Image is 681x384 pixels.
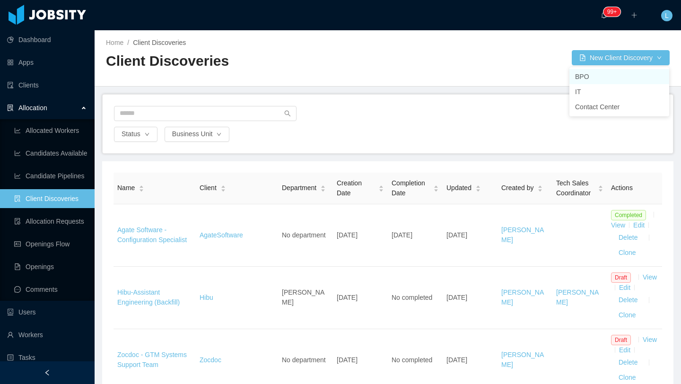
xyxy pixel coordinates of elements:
[434,188,439,191] i: icon: caret-down
[598,188,603,191] i: icon: caret-down
[106,52,388,71] h2: Client Discoveries
[569,99,669,114] li: Contact Center
[611,210,646,220] span: Completed
[106,39,123,46] a: Home
[643,336,657,343] a: View
[433,184,439,191] div: Sort
[611,308,644,323] button: Clone
[501,288,544,306] a: [PERSON_NAME]
[117,183,135,193] span: Name
[611,184,633,192] span: Actions
[139,184,144,191] div: Sort
[611,355,645,370] button: Delete
[7,76,87,95] a: icon: auditClients
[133,39,186,46] span: Client Discoveries
[127,39,129,46] span: /
[14,144,87,163] a: icon: line-chartCandidates Available
[14,212,87,231] a: icon: file-doneAllocation Requests
[7,53,87,72] a: icon: appstoreApps
[388,267,443,329] td: No completed
[200,356,221,364] a: Zocdoc
[601,12,607,18] i: icon: bell
[165,127,230,142] button: Business Uniticon: down
[598,184,603,187] i: icon: caret-up
[7,325,87,344] a: icon: userWorkers
[443,267,498,329] td: [DATE]
[117,351,187,368] a: Zocdoc - GTM Systems Support Team
[333,204,388,267] td: [DATE]
[14,166,87,185] a: icon: line-chartCandidate Pipelines
[665,10,669,21] span: L
[392,178,429,198] span: Completion Date
[603,7,620,17] sup: 110
[18,104,47,112] span: Allocation
[611,221,625,229] a: View
[633,221,645,229] a: Edit
[475,188,480,191] i: icon: caret-down
[282,183,316,193] span: Department
[619,346,630,354] a: Edit
[284,110,291,117] i: icon: search
[388,204,443,267] td: [DATE]
[337,178,375,198] span: Creation Date
[220,184,226,191] div: Sort
[446,183,471,193] span: Updated
[538,184,543,187] i: icon: caret-up
[7,30,87,49] a: icon: pie-chartDashboard
[220,188,226,191] i: icon: caret-down
[598,184,603,191] div: Sort
[139,184,144,187] i: icon: caret-up
[443,204,498,267] td: [DATE]
[7,105,14,111] i: icon: solution
[14,235,87,253] a: icon: idcardOpenings Flow
[475,184,481,191] div: Sort
[14,280,87,299] a: icon: messageComments
[200,231,243,239] a: AgateSoftware
[611,245,644,261] button: Clone
[537,184,543,191] div: Sort
[7,348,87,367] a: icon: profileTasks
[320,184,326,191] div: Sort
[200,183,217,193] span: Client
[569,69,669,84] li: BPO
[556,288,599,306] a: [PERSON_NAME]
[475,184,480,187] i: icon: caret-up
[538,188,543,191] i: icon: caret-down
[379,184,384,187] i: icon: caret-up
[117,226,187,244] a: Agate Software - Configuration Specialist
[139,188,144,191] i: icon: caret-down
[379,188,384,191] i: icon: caret-down
[321,188,326,191] i: icon: caret-down
[631,12,637,18] i: icon: plus
[278,267,333,329] td: [PERSON_NAME]
[434,184,439,187] i: icon: caret-up
[278,204,333,267] td: No department
[501,183,533,193] span: Created by
[501,351,544,368] a: [PERSON_NAME]
[378,184,384,191] div: Sort
[501,226,544,244] a: [PERSON_NAME]
[117,288,180,306] a: Hibu-Assistant Engineering (Backfill)
[14,257,87,276] a: icon: file-textOpenings
[611,230,645,245] button: Delete
[114,127,157,142] button: Statusicon: down
[611,272,631,283] span: Draft
[14,121,87,140] a: icon: line-chartAllocated Workers
[14,189,87,208] a: icon: file-searchClient Discoveries
[321,184,326,187] i: icon: caret-up
[611,335,631,345] span: Draft
[7,303,87,322] a: icon: robotUsers
[611,293,645,308] button: Delete
[556,178,594,198] span: Tech Sales Coordinator
[569,84,669,99] li: IT
[333,267,388,329] td: [DATE]
[572,50,670,65] button: icon: file-addNew Client Discoverydown
[200,294,213,301] a: Hibu
[220,184,226,187] i: icon: caret-up
[619,284,630,291] a: Edit
[643,273,657,281] a: View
